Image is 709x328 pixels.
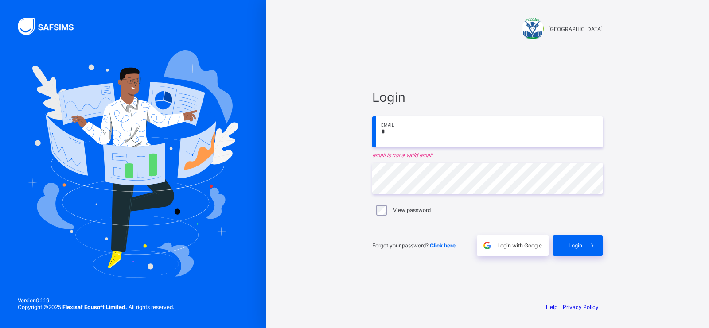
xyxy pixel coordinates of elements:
em: email is not a valid email [372,152,603,158]
a: Click here [430,242,456,249]
span: Forgot your password? [372,242,456,249]
span: [GEOGRAPHIC_DATA] [548,26,603,32]
strong: Flexisaf Edusoft Limited. [62,304,127,310]
label: View password [393,207,431,213]
img: SAFSIMS Logo [18,18,84,35]
a: Privacy Policy [563,304,599,310]
span: Version 0.1.19 [18,297,174,304]
span: Login with Google [497,242,542,249]
img: google.396cfc9801f0270233282035f929180a.svg [482,240,492,251]
a: Help [546,304,557,310]
img: Hero Image [27,50,238,277]
span: Copyright © 2025 All rights reserved. [18,304,174,310]
span: Login [569,242,582,249]
span: Login [372,89,603,105]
